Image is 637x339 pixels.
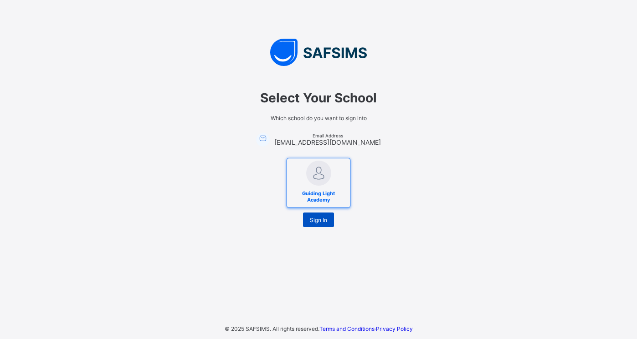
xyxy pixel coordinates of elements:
[291,188,346,205] span: Guiding Light Academy
[191,115,446,121] span: Which school do you want to sign into
[274,133,381,138] span: Email Address
[319,325,375,332] a: Terms and Conditions
[306,161,331,186] img: Guiding Light Academy
[191,90,446,106] span: Select Your School
[225,325,319,332] span: © 2025 SAFSIMS. All rights reserved.
[274,138,381,146] span: [EMAIL_ADDRESS][DOMAIN_NAME]
[376,325,413,332] a: Privacy Policy
[310,217,327,223] span: Sign In
[319,325,413,332] span: ·
[182,39,455,66] img: SAFSIMS Logo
